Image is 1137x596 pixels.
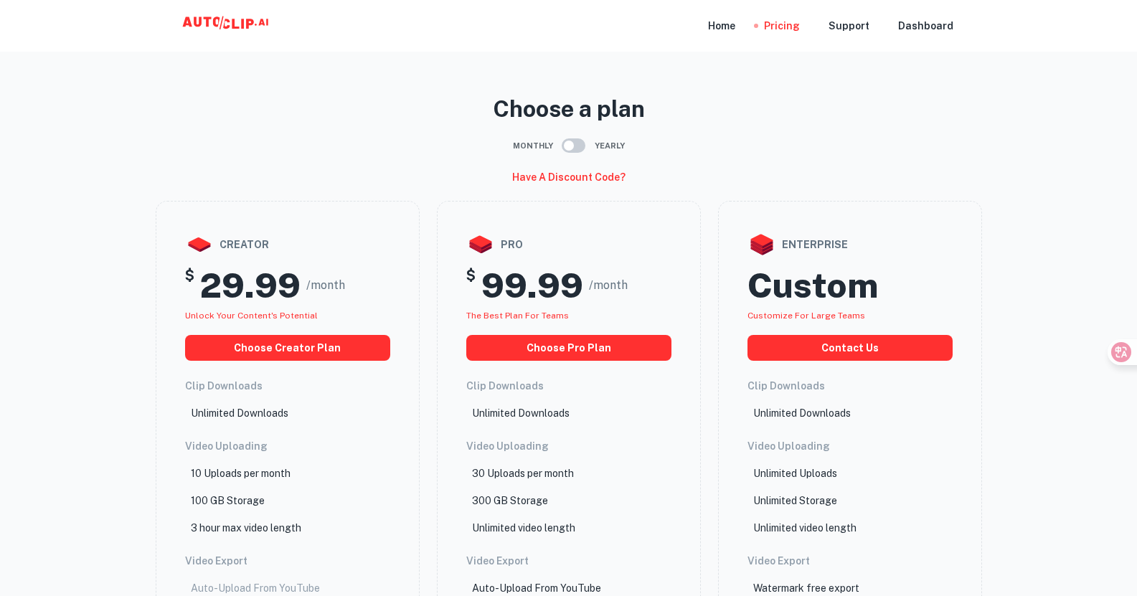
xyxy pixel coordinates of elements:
h6: Video Export [185,553,390,569]
h6: Video Export [747,553,953,569]
button: choose creator plan [185,335,390,361]
h6: Have a discount code? [512,169,626,185]
h6: Video Uploading [466,438,671,454]
span: Yearly [595,140,625,152]
button: choose pro plan [466,335,671,361]
p: Auto-Upload From YouTube [191,580,320,596]
div: enterprise [747,230,953,259]
p: Unlimited video length [753,520,857,536]
h2: Custom [747,265,878,306]
span: Monthly [513,140,553,152]
h6: Clip Downloads [466,378,671,394]
h6: Clip Downloads [747,378,953,394]
button: Have a discount code? [506,165,631,189]
span: /month [306,277,345,294]
div: creator [185,230,390,259]
p: Unlimited Storage [753,493,837,509]
span: /month [589,277,628,294]
h5: $ [185,265,194,306]
p: Unlimited Downloads [191,405,288,421]
h5: $ [466,265,476,306]
h6: Video Export [466,553,671,569]
h6: Clip Downloads [185,378,390,394]
h2: 29.99 [200,265,301,306]
p: Watermark free export [753,580,859,596]
p: Unlimited video length [472,520,575,536]
span: Unlock your Content's potential [185,311,318,321]
h2: 99.99 [481,265,583,306]
h6: Video Uploading [185,438,390,454]
p: 30 Uploads per month [472,465,574,481]
p: 100 GB Storage [191,493,265,509]
button: Contact us [747,335,953,361]
p: Unlimited Downloads [472,405,570,421]
p: Unlimited Uploads [753,465,837,481]
span: The best plan for teams [466,311,569,321]
p: 10 Uploads per month [191,465,291,481]
p: Choose a plan [156,92,982,126]
p: Auto-Upload From YouTube [472,580,601,596]
h6: Video Uploading [747,438,953,454]
p: Unlimited Downloads [753,405,851,421]
p: 300 GB Storage [472,493,548,509]
p: 3 hour max video length [191,520,301,536]
div: pro [466,230,671,259]
span: Customize for large teams [747,311,865,321]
